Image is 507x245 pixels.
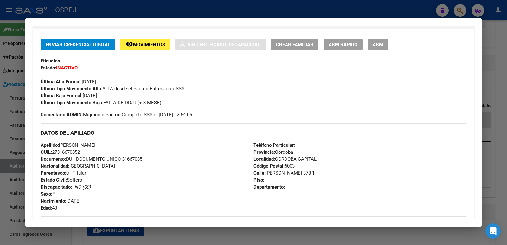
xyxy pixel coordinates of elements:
strong: Ultimo Tipo Movimiento Baja: [41,100,103,106]
span: Sin Certificado Discapacidad [188,42,261,48]
span: Migración Padrón Completo SSS el [DATE] 12:54:06 [41,111,192,118]
strong: INACTIVO [56,65,78,71]
span: [DATE] [41,93,97,99]
span: 40 [41,205,57,211]
button: Crear Familiar [271,39,318,50]
strong: Parentesco: [41,170,66,176]
span: [DATE] [41,79,96,85]
mat-icon: remove_red_eye [125,40,133,48]
strong: Ultimo Tipo Movimiento Alta: [41,86,102,92]
span: 27316670852 [41,149,80,155]
strong: Teléfono Particular: [253,142,295,148]
strong: Provincia: [253,149,275,155]
strong: Última Baja Formal: [41,93,83,99]
span: F [41,191,55,197]
strong: Etiquetas: [41,58,61,64]
button: ABM Rápido [324,39,363,50]
strong: Documento: [41,156,66,162]
span: [GEOGRAPHIC_DATA] [41,163,115,169]
strong: Estado: [41,65,56,71]
strong: Calle: [253,170,266,176]
button: Enviar Credencial Digital [41,39,115,50]
strong: Discapacitado: [41,184,72,190]
span: DU - DOCUMENTO UNICO 31667085 [41,156,142,162]
span: ABM Rápido [329,42,357,48]
span: ABM [373,42,383,48]
strong: Sexo: [41,191,52,197]
span: Enviar Credencial Digital [46,42,110,48]
span: FALTA DE DDJJ (+ 3 MESE) [41,100,161,106]
strong: Nacionalidad: [41,163,69,169]
strong: Nacimiento: [41,198,66,204]
div: Open Intercom Messenger [485,223,501,239]
strong: Código Postal: [253,163,285,169]
span: 5003 [253,163,295,169]
strong: Edad: [41,205,52,211]
strong: Localidad: [253,156,275,162]
h3: DATOS DEL AFILIADO [41,129,466,136]
i: NO (00) [74,184,91,190]
span: Cordoba [253,149,293,155]
strong: Última Alta Formal: [41,79,82,85]
strong: CUIL: [41,149,52,155]
strong: Estado Civil: [41,177,67,183]
button: ABM [368,39,388,50]
span: [DATE] [41,198,80,204]
strong: Piso: [253,177,264,183]
span: 0 - Titular [41,170,86,176]
strong: Departamento: [253,184,285,190]
span: [PERSON_NAME] 378 1 [253,170,315,176]
span: Movimientos [133,42,165,48]
span: ALTA desde el Padrón Entregado x SSS [41,86,184,92]
span: Soltero [41,177,82,183]
span: [PERSON_NAME] [41,142,95,148]
span: CORDOBA CAPITAL [253,156,317,162]
span: Crear Familiar [276,42,313,48]
button: Sin Certificado Discapacidad [175,39,266,50]
strong: Comentario ADMIN: [41,112,83,118]
button: Movimientos [120,39,170,50]
strong: Apellido: [41,142,59,148]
